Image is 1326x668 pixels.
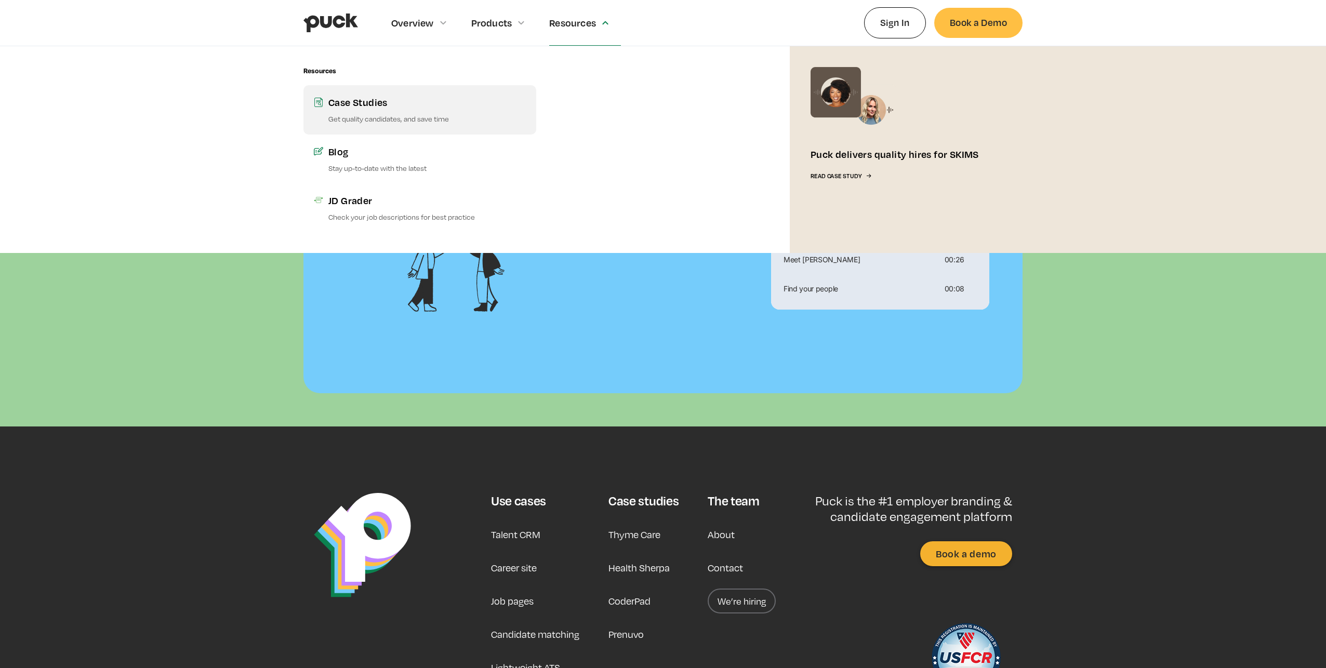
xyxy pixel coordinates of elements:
p: Get quality candidates, and save time [328,114,526,124]
div: Case studies [608,493,679,509]
div: Products [471,17,512,29]
img: Puck Logo [314,493,411,597]
a: Contact [708,555,743,580]
a: Talent CRM [491,522,540,547]
div: Find your people [779,285,940,292]
div: Puck delivers quality hires for SKIMS [811,148,979,161]
div: JD Grader [328,194,526,207]
a: Health Sherpa [608,555,670,580]
div: 00:26 [945,256,964,263]
p: Puck is the #1 employer branding & candidate engagement platform [786,493,1012,525]
a: BlogStay up-to-date with the latest [303,135,536,183]
a: Job pages [491,589,534,613]
div: Overview [391,17,434,29]
a: JD GraderCheck your job descriptions for best practice [303,183,536,232]
div: Find your people00:08More options [775,276,985,301]
a: We’re hiring [708,589,776,613]
p: Check your job descriptions for best practice [328,212,526,222]
a: Case StudiesGet quality candidates, and save time [303,85,536,134]
div: Resources [549,17,596,29]
div: 00:08 [945,285,964,292]
a: Book a Demo [934,8,1023,37]
a: Candidate matching [491,622,579,647]
div: Resources [303,67,336,75]
div: Meet [PERSON_NAME]00:26More options [775,247,985,272]
a: CoderPad [608,589,651,613]
p: Stay up-to-date with the latest [328,163,526,173]
div: Read Case Study [811,173,861,180]
div: Blog [328,145,526,158]
a: Sign In [864,7,926,38]
a: Career site [491,555,537,580]
a: About [708,522,735,547]
a: Thyme Care [608,522,660,547]
div: Meet [PERSON_NAME] [779,256,940,263]
div: Use cases [491,493,546,509]
a: Puck delivers quality hires for SKIMSRead Case Study [790,46,1023,253]
a: Prenuvo [608,622,644,647]
div: The team [708,493,759,509]
a: Book a demo [920,541,1012,566]
div: Case Studies [328,96,526,109]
